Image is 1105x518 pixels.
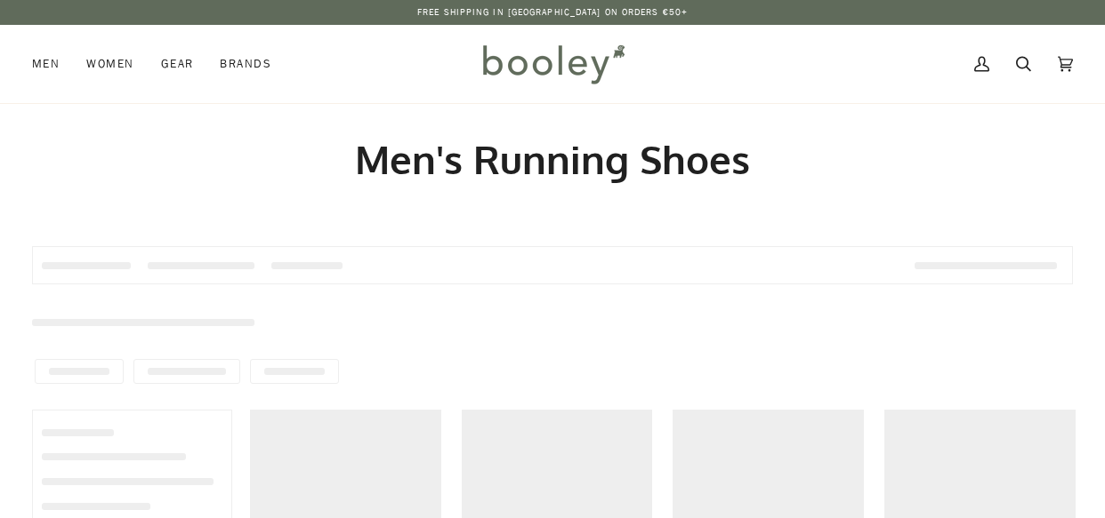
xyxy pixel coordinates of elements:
[475,38,631,90] img: Booley
[73,25,147,103] a: Women
[32,135,1073,184] h1: Men's Running Shoes
[220,55,271,73] span: Brands
[32,55,60,73] span: Men
[417,5,688,20] p: Free Shipping in [GEOGRAPHIC_DATA] on Orders €50+
[206,25,285,103] a: Brands
[32,25,73,103] a: Men
[161,55,194,73] span: Gear
[148,25,207,103] a: Gear
[86,55,133,73] span: Women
